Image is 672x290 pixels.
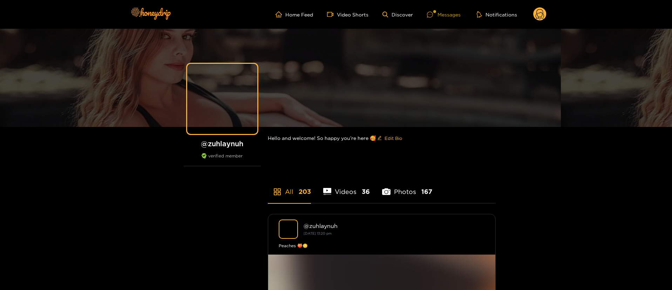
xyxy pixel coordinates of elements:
[323,171,370,203] li: Videos
[268,127,496,149] div: Hello and welcome! So happy you’re here 🥰
[299,187,311,196] span: 203
[327,11,337,18] span: video-camera
[421,187,432,196] span: 167
[475,11,519,18] button: Notifications
[427,11,461,19] div: Messages
[376,133,403,144] button: editEdit Bio
[276,11,313,18] a: Home Feed
[382,12,413,18] a: Discover
[362,187,370,196] span: 36
[279,242,485,249] div: Peaches 🍑😳
[268,171,311,203] li: All
[279,220,298,239] img: zuhlaynuh
[327,11,368,18] a: Video Shorts
[377,136,382,141] span: edit
[382,171,432,203] li: Photos
[184,153,261,166] div: verified member
[304,231,332,235] small: [DATE] 13:20 pm
[304,223,485,229] div: @ zuhlaynuh
[385,135,402,142] span: Edit Bio
[276,11,285,18] span: home
[184,139,261,148] h1: @ zuhlaynuh
[273,188,281,196] span: appstore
